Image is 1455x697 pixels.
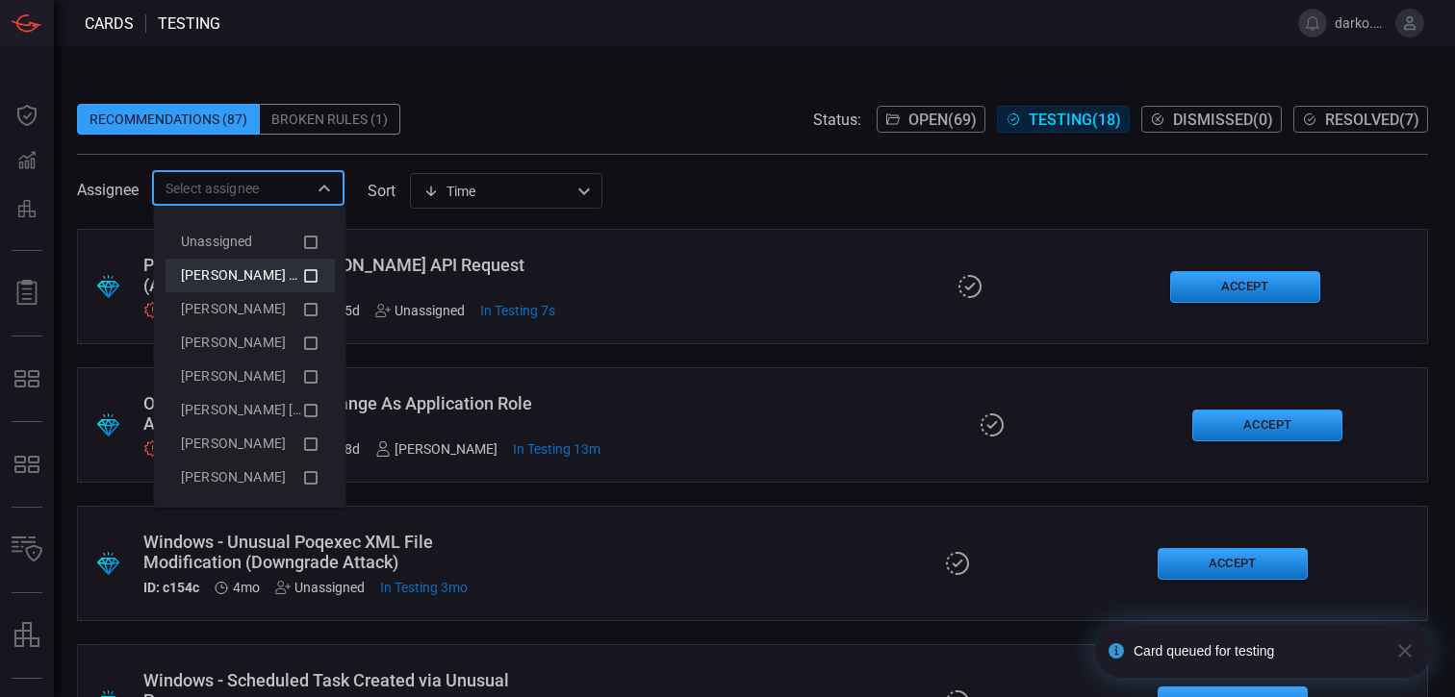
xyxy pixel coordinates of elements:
button: Close [311,175,338,202]
span: Status: [813,111,861,129]
div: Card queued for testing [1134,643,1380,659]
div: Broken Rules (1) [260,104,400,135]
div: Unassigned [275,580,365,595]
button: Testing(18) [997,106,1130,133]
input: Select assignee [158,176,307,200]
button: Accept [1170,271,1320,303]
span: Resolved ( 7 ) [1325,111,1419,129]
span: Oct 13, 2025 1:51 PM [513,441,600,457]
span: Oct 05, 2025 3:19 PM [345,441,360,457]
li: Gurpreet Singh Khurana [166,393,335,427]
span: Dismissed ( 0 ) [1173,111,1273,129]
button: Preventions [4,185,50,231]
span: [PERSON_NAME] [181,368,286,384]
button: MITRE - Detection Posture [4,441,50,487]
li: Kegan Vennard [166,494,335,528]
div: Palo Alto - Unusual Trello API Request (APT 29) [143,255,555,295]
span: [PERSON_NAME] [181,301,286,316]
li: Joseph Vossler [166,461,335,494]
div: Top Priority [143,439,239,458]
span: [PERSON_NAME] [181,335,286,350]
span: [PERSON_NAME] [PERSON_NAME] [181,402,394,417]
span: [PERSON_NAME] [181,469,286,485]
li: Brandon Gagliardi [166,292,335,326]
li: Bryan Stevens [166,326,335,360]
li: Djordje Dosic [166,360,335,393]
div: Recommendations (87) [77,104,260,135]
span: Open ( 69 ) [908,111,977,129]
div: [PERSON_NAME] [375,441,498,457]
label: sort [368,182,396,200]
button: Accept [1192,410,1342,441]
button: assets [4,612,50,659]
button: Inventory [4,527,50,573]
button: Open(69) [877,106,985,133]
li: Darko Blagojevic (Myself) [166,259,335,292]
span: Oct 13, 2025 2:03 PM [480,303,555,318]
div: Unassigned [375,303,465,318]
button: MITRE - Exposures [4,356,50,402]
span: Assignee [77,181,139,199]
div: Windows - Unusual Poqexec XML File Modification (Downgrade Attack) [143,532,529,572]
span: Oct 08, 2025 4:17 PM [345,303,360,318]
button: Dashboard [4,92,50,138]
span: testing [158,14,220,33]
button: Reports [4,270,50,316]
button: Accept [1158,548,1308,580]
button: Resolved(7) [1293,106,1428,133]
button: Dismissed(0) [1141,106,1282,133]
span: darko.blagojevic [1335,15,1388,31]
span: Testing ( 18 ) [1029,111,1121,129]
div: Office 365 - Manage Exchange As Application Role Assigned [143,393,600,434]
div: Top Priority [143,301,239,319]
span: [PERSON_NAME] [181,436,286,451]
span: [PERSON_NAME] (Myself) [181,267,339,283]
li: Unassigned [166,225,335,259]
span: Cards [85,14,134,33]
h5: ID: c154c [143,580,199,595]
div: Time [423,182,572,201]
span: Unassigned [181,234,253,249]
span: Jun 23, 2025 1:25 PM [233,580,260,595]
span: Jun 29, 2025 5:17 PM [380,580,468,595]
li: Ilija Ivanovic [166,427,335,461]
button: Detections [4,138,50,185]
